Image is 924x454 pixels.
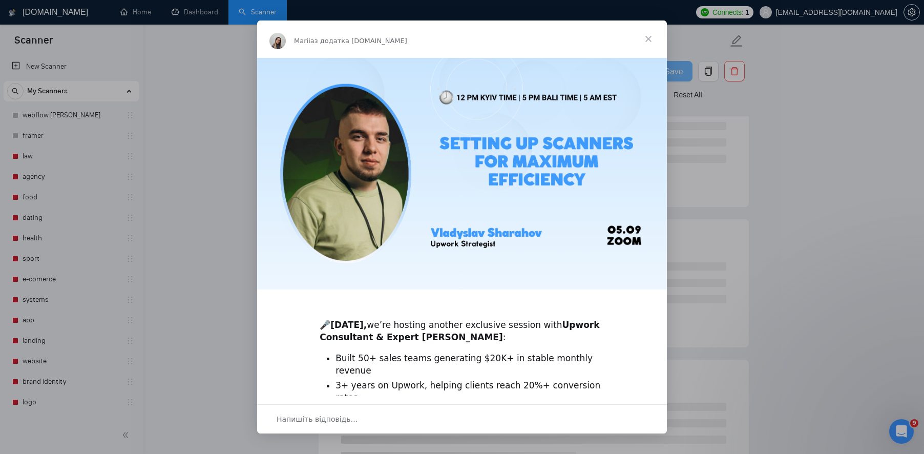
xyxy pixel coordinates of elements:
[320,320,599,342] b: Upwork Consultant & Expert [PERSON_NAME]
[335,380,604,404] li: 3+ years on Upwork, helping clients reach 20%+ conversion rates
[277,412,358,426] span: Напишіть відповідь…
[257,404,667,434] div: Відкрити бесіду й відповісти
[335,353,604,377] li: Built 50+ sales teams generating $20K+ in stable monthly revenue
[269,33,286,49] img: Profile image for Mariia
[314,37,407,45] span: з додатка [DOMAIN_NAME]
[320,307,604,343] div: 🎤 we’re hosting another exclusive session with :
[294,37,314,45] span: Mariia
[630,20,667,57] span: Закрити
[330,320,367,330] b: [DATE],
